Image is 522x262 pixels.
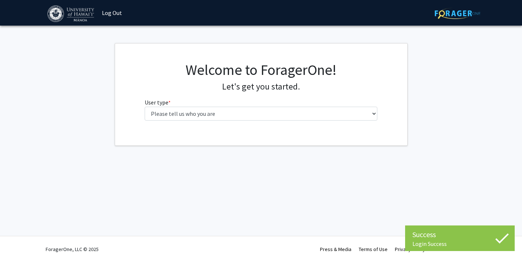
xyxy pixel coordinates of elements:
[145,61,377,79] h1: Welcome to ForagerOne!
[145,81,377,92] h4: Let's get you started.
[145,98,171,107] label: User type
[46,236,99,262] div: ForagerOne, LLC © 2025
[359,246,388,252] a: Terms of Use
[395,246,425,252] a: Privacy Policy
[412,229,507,240] div: Success
[320,246,351,252] a: Press & Media
[5,229,31,257] iframe: Chat
[435,8,480,19] img: ForagerOne Logo
[412,240,507,247] div: Login Success
[47,5,96,22] img: University of Hawaiʻi at Mānoa Logo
